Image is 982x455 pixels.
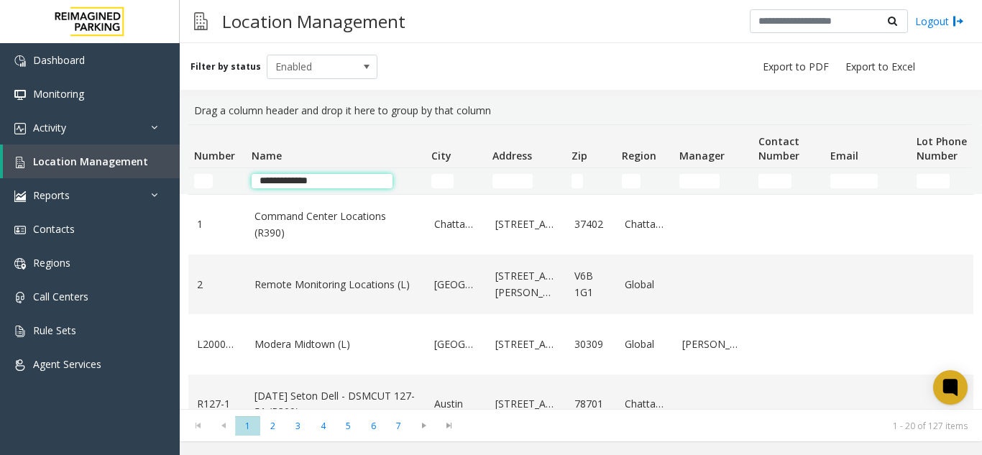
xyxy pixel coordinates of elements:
span: Agent Services [33,357,101,371]
span: Page 1 [235,416,260,436]
a: Global [625,277,665,293]
td: Number Filter [188,168,246,194]
h3: Location Management [215,4,413,39]
td: Zip Filter [566,168,616,194]
span: Enabled [267,55,355,78]
a: 1 [197,216,237,232]
a: [DATE] Seton Dell - DSMCUT 127-51 (R390) [254,388,417,420]
input: Address Filter [492,174,533,188]
span: Region [622,149,656,162]
div: Data table [180,124,982,409]
img: 'icon' [14,326,26,337]
a: V6B 1G1 [574,268,607,300]
kendo-pager-info: 1 - 20 of 127 items [470,420,968,432]
a: Command Center Locations (R390) [254,208,417,241]
a: R127-1 [197,396,237,412]
a: Modera Midtown (L) [254,336,417,352]
td: Name Filter [246,168,426,194]
input: City Filter [431,174,454,188]
img: 'icon' [14,157,26,168]
td: Email Filter [825,168,911,194]
a: [GEOGRAPHIC_DATA] [434,277,478,293]
span: Page 5 [336,416,361,436]
a: Chattanooga [625,216,665,232]
input: Zip Filter [572,174,583,188]
img: 'icon' [14,224,26,236]
a: Chattanooga [434,216,478,232]
a: 37402 [574,216,607,232]
span: Regions [33,256,70,270]
a: [GEOGRAPHIC_DATA] [434,336,478,352]
td: Manager Filter [674,168,753,194]
span: Go to the next page [411,415,436,436]
img: 'icon' [14,292,26,303]
a: [STREET_ADDRESS] [495,396,557,412]
button: Export to PDF [757,57,835,77]
span: Address [492,149,532,162]
input: Region Filter [622,174,641,188]
span: Location Management [33,155,148,168]
img: 'icon' [14,123,26,134]
span: Export to Excel [845,60,915,74]
img: 'icon' [14,258,26,270]
td: Contact Number Filter [753,168,825,194]
span: Monitoring [33,87,84,101]
span: Go to the last page [436,415,462,436]
input: Number Filter [194,174,213,188]
img: 'icon' [14,190,26,202]
span: Export to PDF [763,60,829,74]
span: Name [252,149,282,162]
td: City Filter [426,168,487,194]
a: Austin [434,396,478,412]
span: Page 2 [260,416,285,436]
a: L20000500 [197,336,237,352]
input: Name Filter [252,174,393,188]
span: Page 3 [285,416,311,436]
span: Go to the next page [414,420,433,431]
input: Email Filter [830,174,878,188]
a: [STREET_ADDRESS][PERSON_NAME] [495,268,557,300]
span: Call Centers [33,290,88,303]
td: Address Filter [487,168,566,194]
a: Remote Monitoring Locations (L) [254,277,417,293]
img: 'icon' [14,89,26,101]
a: Logout [915,14,964,29]
span: Page 6 [361,416,386,436]
span: Zip [572,149,587,162]
input: Contact Number Filter [758,174,791,188]
span: Page 4 [311,416,336,436]
a: [PERSON_NAME] [682,336,744,352]
span: Lot Phone Number [917,134,967,162]
a: 2 [197,277,237,293]
img: 'icon' [14,55,26,67]
a: 30309 [574,336,607,352]
span: Reports [33,188,70,202]
span: Activity [33,121,66,134]
label: Filter by status [191,60,261,73]
a: Global [625,336,665,352]
span: Go to the last page [439,420,459,431]
button: Export to Excel [840,57,921,77]
img: logout [953,14,964,29]
a: [STREET_ADDRESS] [495,216,557,232]
a: Location Management [3,144,180,178]
td: Region Filter [616,168,674,194]
img: 'icon' [14,359,26,371]
div: Drag a column header and drop it here to group by that column [188,97,973,124]
span: City [431,149,451,162]
a: Chattanooga [625,396,665,412]
input: Manager Filter [679,174,720,188]
span: Page 7 [386,416,411,436]
span: Dashboard [33,53,85,67]
img: pageIcon [194,4,208,39]
span: Number [194,149,235,162]
a: [STREET_ADDRESS] [495,336,557,352]
input: Lot Phone Number Filter [917,174,950,188]
a: 78701 [574,396,607,412]
span: Rule Sets [33,323,76,337]
span: Email [830,149,858,162]
span: Contacts [33,222,75,236]
span: Manager [679,149,725,162]
span: Contact Number [758,134,799,162]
